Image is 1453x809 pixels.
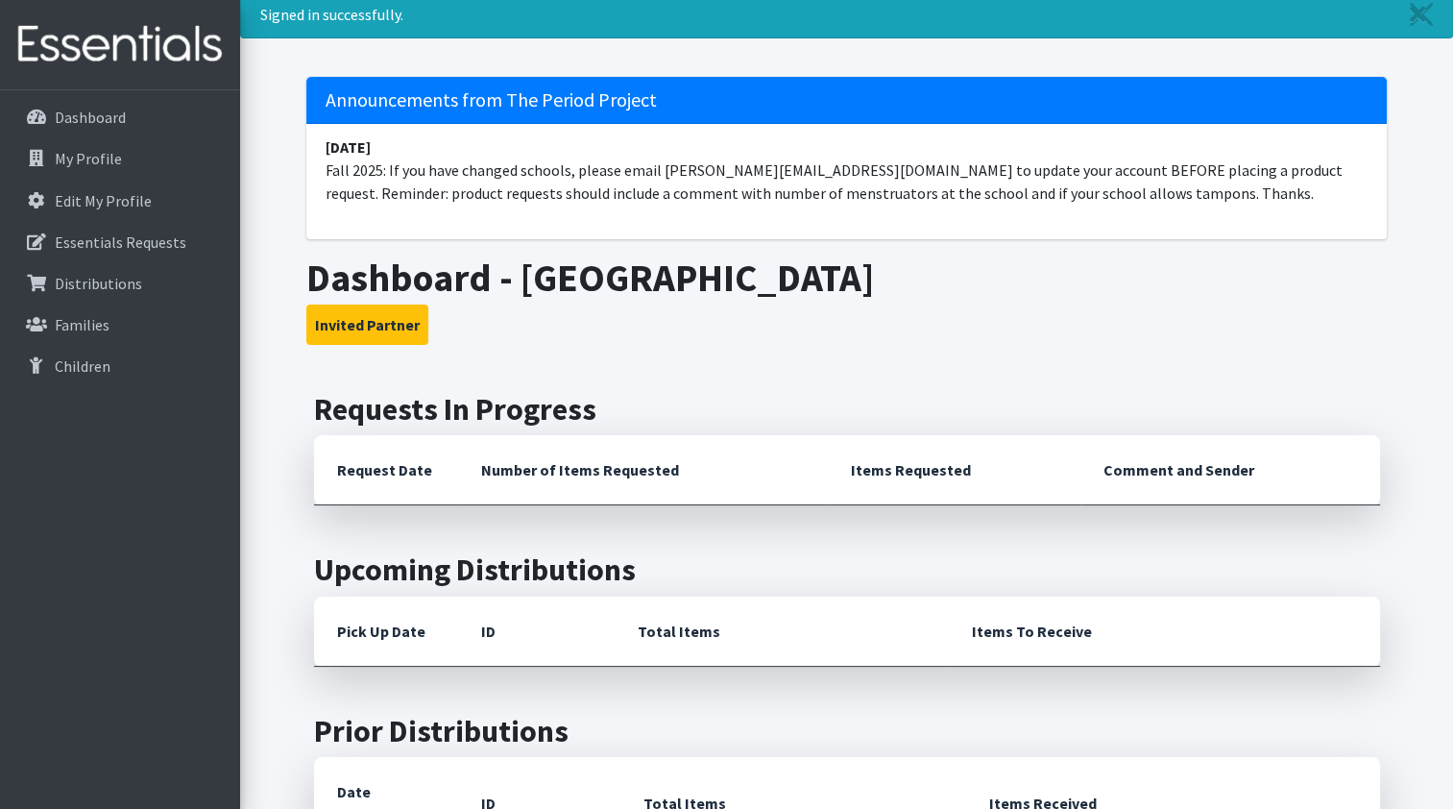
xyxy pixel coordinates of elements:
[55,191,152,210] p: Edit My Profile
[55,274,142,293] p: Distributions
[55,315,109,334] p: Families
[458,597,615,667] th: ID
[55,149,122,168] p: My Profile
[326,137,371,157] strong: [DATE]
[306,255,1387,301] h1: Dashboard - [GEOGRAPHIC_DATA]
[306,305,428,345] button: Invited Partner
[55,233,186,252] p: Essentials Requests
[8,223,232,261] a: Essentials Requests
[306,124,1387,216] li: Fall 2025: If you have changed schools, please email [PERSON_NAME][EMAIL_ADDRESS][DOMAIN_NAME] to...
[949,597,1380,667] th: Items To Receive
[55,108,126,127] p: Dashboard
[55,356,110,376] p: Children
[8,139,232,178] a: My Profile
[314,435,458,505] th: Request Date
[8,12,232,77] img: HumanEssentials
[828,435,1080,505] th: Items Requested
[8,264,232,303] a: Distributions
[314,391,1380,428] h2: Requests In Progress
[8,98,232,136] a: Dashboard
[615,597,949,667] th: Total Items
[1080,435,1379,505] th: Comment and Sender
[8,182,232,220] a: Edit My Profile
[306,77,1387,124] h5: Announcements from The Period Project
[458,435,829,505] th: Number of Items Requested
[8,306,232,344] a: Families
[314,597,458,667] th: Pick Up Date
[8,347,232,385] a: Children
[314,713,1380,749] h2: Prior Distributions
[314,552,1380,588] h2: Upcoming Distributions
